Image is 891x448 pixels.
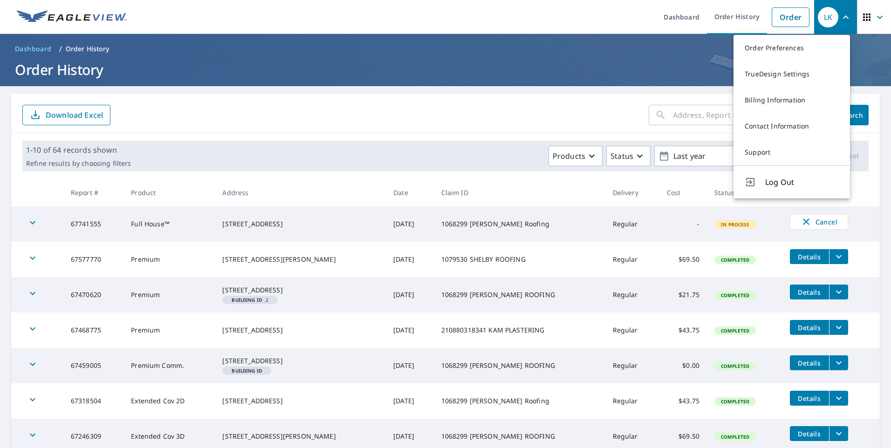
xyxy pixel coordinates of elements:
button: filesDropdownBtn-67318504 [829,391,848,406]
button: Log Out [733,165,850,198]
em: Building ID [232,368,262,373]
td: Regular [605,242,659,277]
td: [DATE] [386,383,433,419]
td: Regular [605,312,659,348]
a: Contact Information [733,113,850,139]
span: In Process [715,221,755,228]
button: filesDropdownBtn-67577770 [829,249,848,264]
span: Completed [715,257,755,263]
th: Product [123,179,215,206]
span: Completed [715,398,755,405]
em: Building ID [232,298,262,302]
td: [DATE] [386,348,433,383]
td: Full House™ [123,206,215,242]
td: 67741555 [63,206,123,242]
td: Premium Comm. [123,348,215,383]
button: detailsBtn-67468775 [790,320,829,335]
a: Order Preferences [733,35,850,61]
span: 2 [226,298,274,302]
div: [STREET_ADDRESS] [222,285,378,295]
button: detailsBtn-67246309 [790,426,829,441]
td: 67468775 [63,312,123,348]
td: Regular [605,277,659,312]
td: 1068299 [PERSON_NAME] ROOFING [434,348,605,383]
td: Regular [605,206,659,242]
span: Details [795,252,823,261]
span: Completed [715,363,755,369]
span: Dashboard [15,44,52,54]
td: Extended Cov 2D [123,383,215,419]
td: [DATE] [386,312,433,348]
th: Claim ID [434,179,605,206]
th: Delivery [605,179,659,206]
span: Completed [715,327,755,334]
th: Date [386,179,433,206]
button: detailsBtn-67577770 [790,249,829,264]
button: Products [548,146,603,166]
button: filesDropdownBtn-67459005 [829,355,848,370]
td: Premium [123,312,215,348]
td: $43.75 [659,383,707,419]
p: Refine results by choosing filters [26,159,131,168]
div: [STREET_ADDRESS][PERSON_NAME] [222,255,378,264]
span: Search [843,111,861,120]
span: Details [795,394,823,403]
td: [DATE] [386,206,433,242]
p: 1-10 of 64 records shown [26,144,131,156]
td: [DATE] [386,277,433,312]
div: [STREET_ADDRESS] [222,326,378,335]
p: Order History [66,44,110,54]
span: Completed [715,292,755,299]
a: TrueDesign Settings [733,61,850,87]
button: detailsBtn-67470620 [790,285,829,299]
div: [STREET_ADDRESS] [222,219,378,229]
span: Details [795,288,823,297]
a: Dashboard [11,41,55,56]
button: Cancel [790,214,848,230]
span: Log Out [765,176,839,188]
nav: breadcrumb [11,41,880,56]
button: Status [606,146,651,166]
button: detailsBtn-67459005 [790,355,829,370]
div: LK [818,7,838,27]
td: $43.75 [659,312,707,348]
th: Status [707,179,782,206]
p: Last year [670,148,779,164]
td: Premium [123,277,215,312]
div: [STREET_ADDRESS] [222,356,378,366]
span: Cancel [800,216,838,227]
a: Billing Information [733,87,850,113]
td: 1068299 [PERSON_NAME] ROOFING [434,277,605,312]
th: Cost [659,179,707,206]
td: $21.75 [659,277,707,312]
img: EV Logo [17,10,127,24]
button: filesDropdownBtn-67246309 [829,426,848,441]
span: Completed [715,434,755,440]
p: Status [610,150,633,162]
td: Premium [123,242,215,277]
span: Details [795,323,823,332]
span: Details [795,359,823,367]
button: Search [835,105,869,125]
td: $69.50 [659,242,707,277]
td: 210880318341 KAM PLASTERING [434,312,605,348]
td: 67459005 [63,348,123,383]
button: detailsBtn-67318504 [790,391,829,406]
input: Address, Report #, Claim ID, etc. [673,102,828,128]
td: Regular [605,383,659,419]
td: 67318504 [63,383,123,419]
td: 67577770 [63,242,123,277]
th: Report # [63,179,123,206]
td: 1068299 [PERSON_NAME] Roofing [434,206,605,242]
h1: Order History [11,60,880,79]
div: [STREET_ADDRESS] [222,396,378,406]
span: Details [795,429,823,438]
p: Products [553,150,585,162]
div: [STREET_ADDRESS][PERSON_NAME] [222,432,378,441]
td: 1079530 SHELBY ROOFING [434,242,605,277]
th: Address [215,179,386,206]
button: filesDropdownBtn-67468775 [829,320,848,335]
td: 1068299 [PERSON_NAME] Roofing [434,383,605,419]
a: Support [733,139,850,165]
button: Download Excel [22,105,110,125]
